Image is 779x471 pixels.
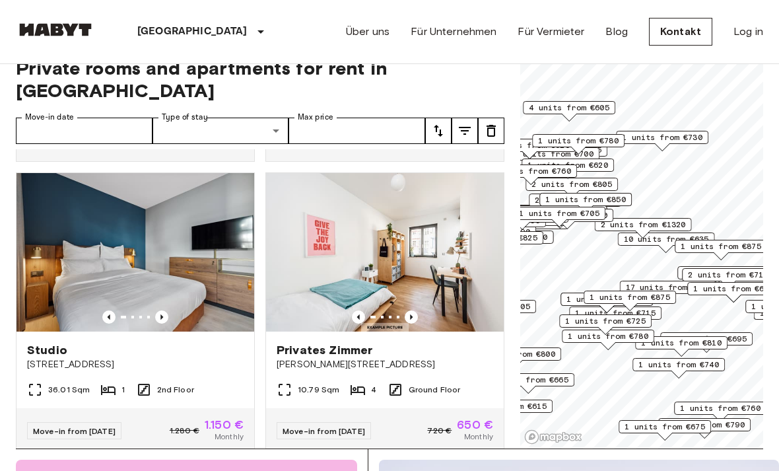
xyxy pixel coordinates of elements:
span: 1 units from €730 [622,131,702,143]
span: 1 units from €835 [566,293,647,305]
div: Map marker [485,164,577,185]
div: Map marker [618,233,715,253]
span: [PERSON_NAME][STREET_ADDRESS] [277,358,493,371]
a: Kontakt [649,18,712,46]
span: 2 units from €1320 [601,219,686,231]
div: Map marker [562,330,654,350]
span: Move-in from [DATE] [33,426,116,436]
span: 2 units from €615 [466,400,547,412]
span: 1 units from €675 [693,283,774,295]
a: Marketing picture of unit DE-01-483-204-01Previous imagePrevious imageStudio[STREET_ADDRESS]36.01... [16,172,255,454]
span: [STREET_ADDRESS] [27,358,244,371]
div: Map marker [532,134,625,155]
span: 1.150 € [205,419,244,431]
label: Type of stay [162,112,208,123]
img: Marketing picture of unit DE-01-483-204-01 [17,173,254,332]
span: Monthly [215,431,244,443]
span: 36.01 Sqm [48,384,90,396]
div: Map marker [559,314,652,335]
div: Map marker [660,332,753,353]
span: 1 units from €850 [545,194,626,205]
span: 2 units from €710 [688,269,768,281]
span: 10.79 Sqm [298,384,339,396]
div: Map marker [513,207,605,227]
div: Map marker [525,178,618,198]
span: 1 units from €875 [590,291,670,303]
button: tune [425,118,452,144]
span: 2nd Floor [157,384,194,396]
span: 1 units from €740 [638,359,719,371]
span: 17 units from €720 [626,281,711,293]
span: 1 units from €780 [538,135,619,147]
a: Für Unternehmen [411,24,496,40]
span: 1 units from €620 [489,139,570,151]
span: 1 units from €620 [527,159,608,171]
span: 1 units from €760 [491,165,571,177]
span: 1 units from €665 [488,374,568,386]
span: Move-in from [DATE] [283,426,365,436]
div: Map marker [539,193,632,213]
span: 1 units from €780 [568,330,648,342]
a: Für Vermieter [518,24,584,40]
div: Map marker [482,373,574,394]
span: 1 units from €790 [664,419,745,431]
span: 1 [121,384,125,396]
span: 2 units from €760 [527,209,607,221]
span: 2 units from €805 [531,178,612,190]
span: 1 units from €715 [575,307,656,319]
span: 1 units from €760 [680,402,761,414]
span: Private rooms and apartments for rent in [GEOGRAPHIC_DATA] [16,57,504,102]
a: Log in [733,24,763,40]
span: Ground Floor [409,384,461,396]
span: 1 units from €905 [450,301,530,312]
img: Marketing picture of unit DE-01-09-022-01Q [266,173,504,332]
div: Map marker [658,418,751,439]
span: 1 units from €710 [683,267,764,279]
div: Map marker [677,266,770,287]
div: Map marker [560,293,653,313]
div: Map marker [595,218,692,238]
button: Previous image [102,310,116,324]
span: 1 units from €825 [457,232,537,244]
span: 1 units from €810 [641,337,722,349]
span: 1 units from €1200 [463,231,548,243]
span: 1 units from €725 [565,315,646,327]
a: Marketing picture of unit DE-01-09-022-01QPrevious imagePrevious imagePrivates Zimmer[PERSON_NAME... [265,172,504,454]
span: 4 [371,384,376,396]
span: 1 units from €675 [625,421,705,433]
span: 1 units from €800 [475,348,555,360]
span: 1 units from €695 [666,333,747,345]
label: Move-in date [25,112,74,123]
div: Map marker [620,281,717,301]
div: Map marker [619,420,711,441]
div: Map marker [584,291,676,311]
span: Studio [27,342,67,358]
p: [GEOGRAPHIC_DATA] [137,24,248,40]
div: Map marker [523,101,615,122]
a: Mapbox logo [524,429,582,445]
span: 650 € [457,419,493,431]
img: Habyt [16,23,95,36]
div: Map marker [529,194,621,214]
span: 1 units from €705 [519,207,599,219]
button: Previous image [155,310,168,324]
span: 1 units from €875 [681,240,761,252]
span: 720 € [427,425,452,437]
button: Previous image [405,310,418,324]
div: Map marker [675,240,767,260]
button: tune [478,118,504,144]
div: Map marker [674,402,766,422]
div: Map marker [632,358,725,379]
button: tune [452,118,478,144]
a: Blog [605,24,628,40]
button: Previous image [352,310,365,324]
div: Map marker [522,159,614,179]
div: Map marker [457,231,554,251]
label: Max price [298,112,333,123]
span: 2 units from €655 [535,194,615,206]
span: 4 units from €605 [529,102,609,114]
input: Choose date [16,118,152,144]
a: Über uns [346,24,389,40]
span: Privates Zimmer [277,342,372,358]
div: Map marker [682,268,774,289]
